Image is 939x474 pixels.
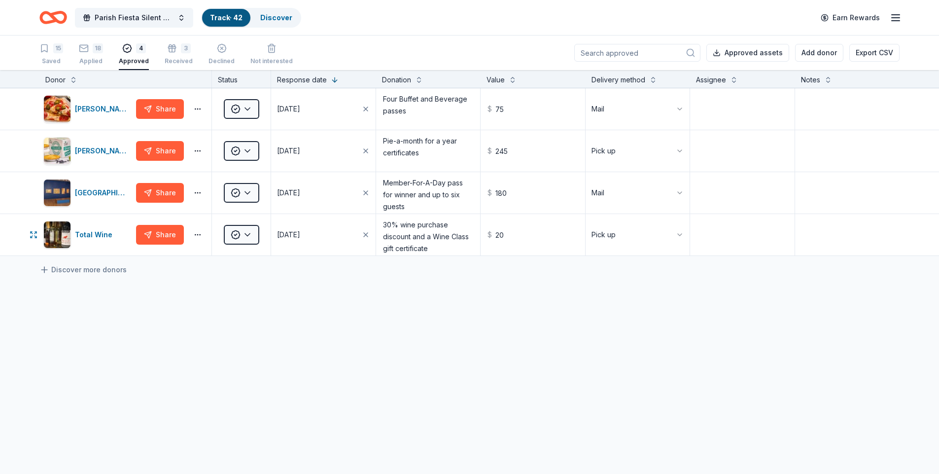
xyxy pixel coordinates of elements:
[201,8,301,28] button: Track· 42Discover
[706,44,789,62] button: Approved assets
[75,187,132,199] div: [GEOGRAPHIC_DATA]
[119,39,149,70] button: 4Approved
[377,131,480,171] textarea: Pie-a-month for a year certificates
[271,172,376,214] button: [DATE]
[53,43,63,53] div: 15
[377,89,480,129] textarea: Four Buffet and Beverage passes
[277,187,300,199] div: [DATE]
[795,44,843,62] button: Add donor
[801,74,820,86] div: Notes
[181,43,191,53] div: 3
[39,39,63,70] button: 15Saved
[260,13,292,22] a: Discover
[136,99,184,119] button: Share
[93,43,103,53] div: 18
[277,229,300,241] div: [DATE]
[210,13,243,22] a: Track· 42
[591,74,645,86] div: Delivery method
[44,221,70,248] img: Image for Total Wine
[165,57,193,65] div: Received
[277,145,300,157] div: [DATE]
[377,173,480,213] textarea: Member-For-A-Day pass for winner and up to six guests
[136,141,184,161] button: Share
[165,39,193,70] button: 3Received
[487,74,505,86] div: Value
[75,145,132,157] div: [PERSON_NAME]'s Pies
[815,9,886,27] a: Earn Rewards
[79,39,103,70] button: 18Applied
[271,88,376,130] button: [DATE]
[382,74,411,86] div: Donation
[136,225,184,245] button: Share
[209,57,235,65] div: Declined
[43,179,132,207] button: Image for Skirball Cultural Center[GEOGRAPHIC_DATA]
[44,138,70,164] img: Image for Polly's Pies
[44,180,70,206] img: Image for Skirball Cultural Center
[45,74,66,86] div: Donor
[119,57,149,65] div: Approved
[136,183,184,203] button: Share
[44,96,70,122] img: Image for John's Incredible Pizza
[75,103,132,115] div: [PERSON_NAME]'s Incredible Pizza
[696,74,726,86] div: Assignee
[250,57,293,65] div: Not interested
[209,39,235,70] button: Declined
[277,103,300,115] div: [DATE]
[43,95,132,123] button: Image for John's Incredible Pizza[PERSON_NAME]'s Incredible Pizza
[39,6,67,29] a: Home
[136,43,146,53] div: 4
[75,8,193,28] button: Parish Fiesta Silent Auction
[79,57,103,65] div: Applied
[39,57,63,65] div: Saved
[277,74,327,86] div: Response date
[271,130,376,172] button: [DATE]
[212,70,271,88] div: Status
[39,264,127,276] a: Discover more donors
[75,229,116,241] div: Total Wine
[377,215,480,255] textarea: 30% wine purchase discount and a Wine Class gift certificate
[95,12,174,24] span: Parish Fiesta Silent Auction
[574,44,700,62] input: Search approved
[43,137,132,165] button: Image for Polly's Pies[PERSON_NAME]'s Pies
[271,214,376,255] button: [DATE]
[849,44,900,62] button: Export CSV
[43,221,132,249] button: Image for Total WineTotal Wine
[250,39,293,70] button: Not interested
